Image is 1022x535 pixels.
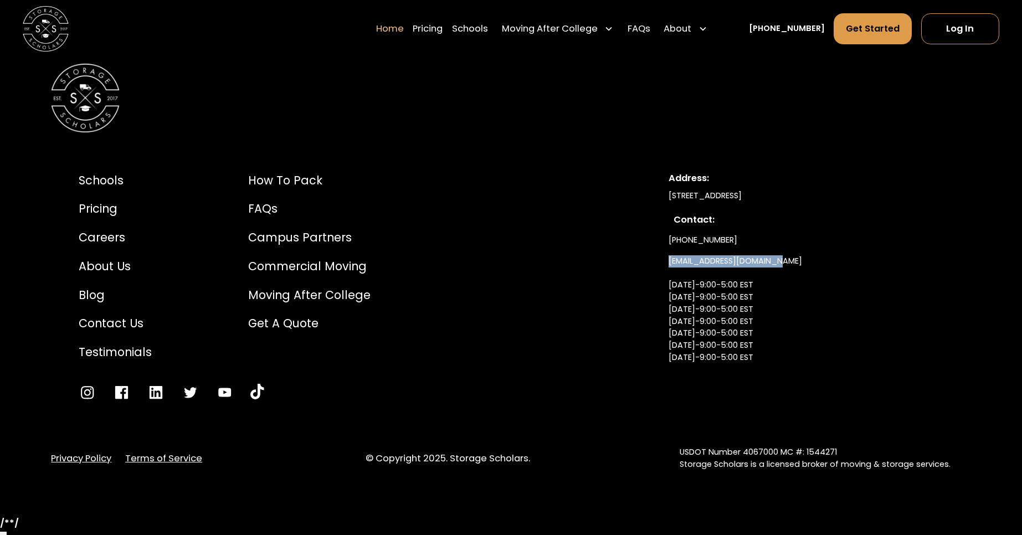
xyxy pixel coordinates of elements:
[248,286,371,303] a: Moving After College
[452,13,488,45] a: Schools
[669,229,737,250] a: [PHONE_NUMBER]
[248,229,371,246] a: Campus Partners
[51,452,111,466] a: Privacy Policy
[680,446,971,471] div: USDOT Number 4067000 MC #: 1544271 Storage Scholars is a licensed broker of moving & storage serv...
[79,384,96,401] a: Go to Instagram
[79,286,152,303] a: Blog
[79,200,152,217] a: Pricing
[834,13,912,44] a: Get Started
[376,13,404,45] a: Home
[669,190,943,202] div: [STREET_ADDRESS]
[248,315,371,332] a: Get a Quote
[250,384,264,401] a: Go to YouTube
[248,200,371,217] a: FAQs
[113,384,130,401] a: Go to Facebook
[79,343,152,361] a: Testimonials
[674,213,939,227] div: Contact:
[23,6,69,52] img: Storage Scholars main logo
[664,22,691,35] div: About
[749,23,825,35] a: [PHONE_NUMBER]
[216,384,233,401] a: Go to YouTube
[248,258,371,275] a: Commercial Moving
[125,452,202,466] a: Terms of Service
[182,384,199,401] a: Go to Twitter
[366,452,657,466] div: © Copyright 2025. Storage Scholars.
[628,13,650,45] a: FAQs
[669,251,802,393] a: [EMAIL_ADDRESS][DOMAIN_NAME][DATE]-9:00-5:00 EST[DATE]-9:00-5:00 EST[DATE]-9:00-5:00 EST[DATE]-9:...
[248,172,371,189] a: How to Pack
[79,258,152,275] a: About Us
[79,172,152,189] a: Schools
[79,229,152,246] a: Careers
[659,13,712,45] div: About
[921,13,999,44] a: Log In
[23,6,69,52] a: home
[502,22,598,35] div: Moving After College
[669,172,943,186] div: Address:
[497,13,618,45] div: Moving After College
[147,384,165,401] a: Go to LinkedIn
[413,13,443,45] a: Pricing
[51,64,120,132] img: Storage Scholars Logomark.
[79,315,152,332] a: Contact Us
